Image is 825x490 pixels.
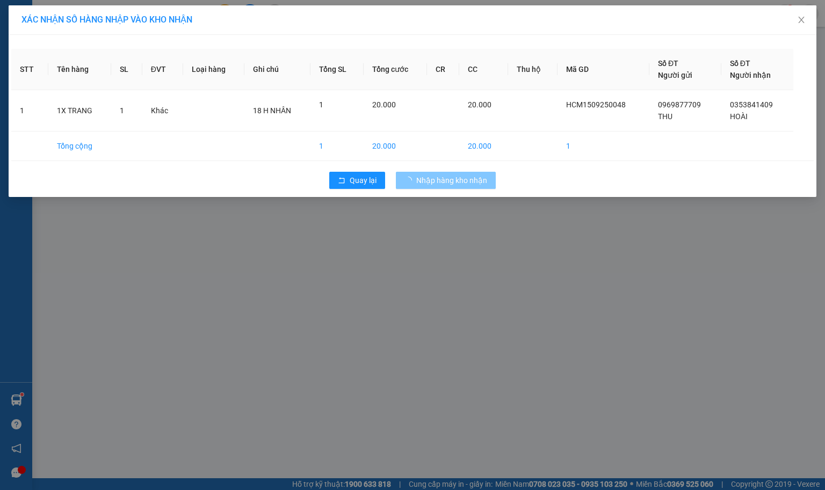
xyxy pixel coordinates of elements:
[730,71,771,79] span: Người nhận
[11,49,48,90] th: STT
[142,49,183,90] th: ĐVT
[508,49,558,90] th: Thu hộ
[103,48,221,63] div: 0903637107
[329,172,385,189] button: rollbackQuay lại
[350,174,377,186] span: Quay lại
[9,46,95,61] div: 0866553013
[9,9,26,20] span: Gửi:
[310,49,364,90] th: Tổng SL
[244,49,310,90] th: Ghi chú
[48,90,111,131] td: 1X TRANG
[319,100,323,109] span: 1
[566,100,626,109] span: HCM1509250048
[797,16,806,24] span: close
[459,49,508,90] th: CC
[253,106,291,115] span: 18 H NHÂN
[142,90,183,131] td: Khác
[459,131,508,161] td: 20.000
[730,100,773,109] span: 0353841409
[427,49,459,90] th: CR
[48,49,111,90] th: Tên hàng
[21,14,192,25] span: XÁC NHẬN SỐ HÀNG NHẬP VÀO KHO NHẬN
[48,131,111,161] td: Tổng cộng
[120,106,124,115] span: 1
[8,69,97,82] div: 70.000
[558,131,649,161] td: 1
[730,112,748,121] span: HOÀI
[338,177,345,185] span: rollback
[658,59,678,68] span: Số ĐT
[103,10,128,21] span: Nhận:
[658,71,692,79] span: Người gửi
[558,49,649,90] th: Mã GD
[11,90,48,131] td: 1
[396,172,496,189] button: Nhập hàng kho nhận
[183,49,244,90] th: Loại hàng
[416,174,487,186] span: Nhập hàng kho nhận
[372,100,396,109] span: 20.000
[9,9,95,33] div: [PERSON_NAME]
[9,33,95,46] div: THANH
[468,100,491,109] span: 20.000
[103,9,221,35] div: VP [GEOGRAPHIC_DATA]
[310,131,364,161] td: 1
[786,5,816,35] button: Close
[658,112,672,121] span: THU
[103,35,221,48] div: [DEMOGRAPHIC_DATA]
[404,177,416,184] span: loading
[8,70,48,82] span: Cước rồi :
[364,49,427,90] th: Tổng cước
[111,49,142,90] th: SL
[658,100,701,109] span: 0969877709
[730,59,750,68] span: Số ĐT
[364,131,427,161] td: 20.000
